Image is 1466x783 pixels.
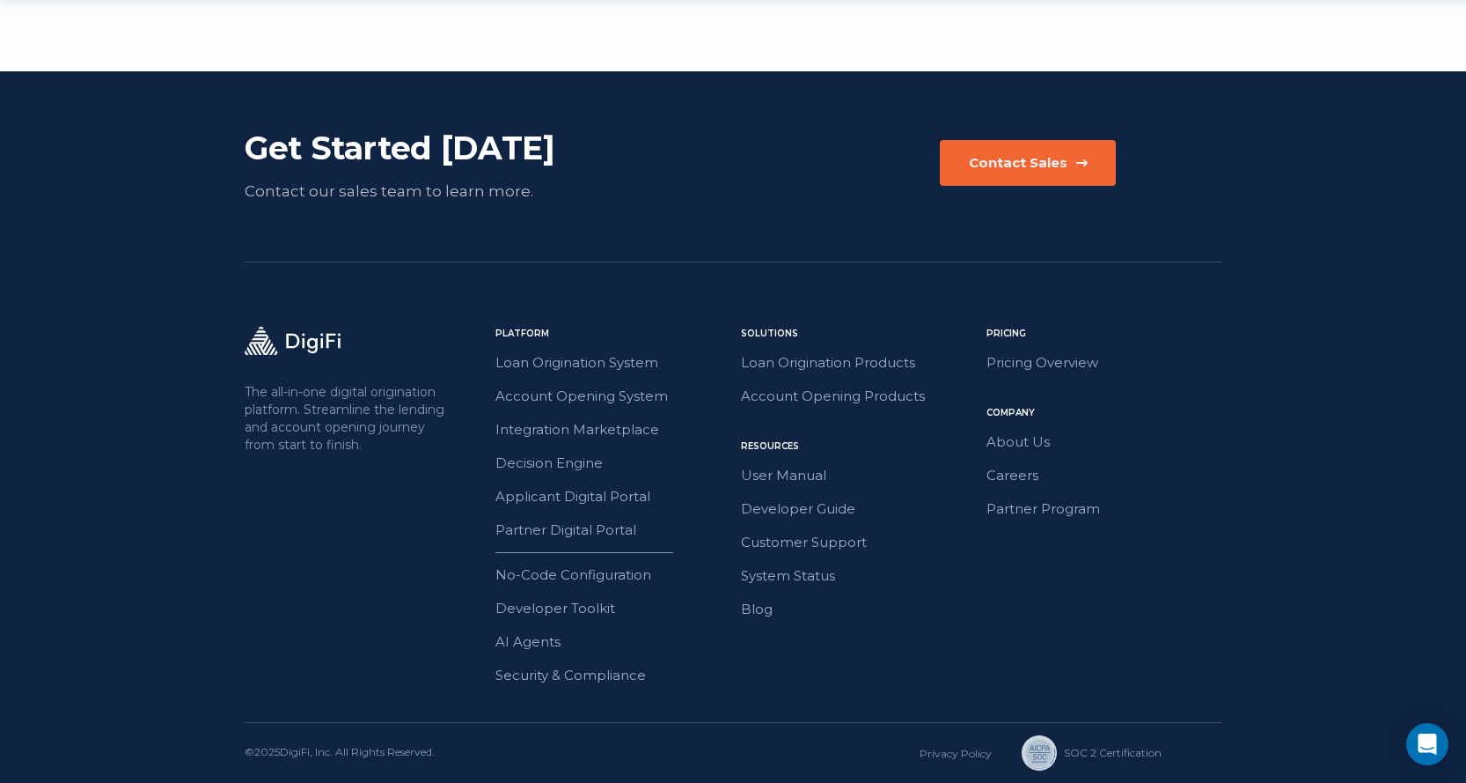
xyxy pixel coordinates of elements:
button: Contact Sales [940,140,1116,186]
a: Partner Program [986,498,1221,521]
a: Security & Compliance [495,664,730,687]
a: About Us [986,431,1221,454]
a: Privacy Policy [920,747,992,760]
a: Customer Support [741,531,976,554]
a: Developer Guide [741,498,976,521]
a: Loan Origination System [495,351,730,374]
div: Resources [741,440,976,454]
div: © 2025 DigiFi, Inc. All Rights Reserved. [245,744,435,762]
div: Contact our sales team to learn more. [245,179,636,203]
div: Get Started [DATE] [245,128,636,168]
a: Decision Engine [495,452,730,475]
a: Pricing Overview [986,351,1221,374]
a: Contact Sales [940,140,1116,203]
div: Solutions [741,327,976,341]
div: Platform [495,327,730,341]
p: The all-in-one digital origination platform. Streamline the lending and account opening journey f... [245,383,449,454]
a: Blog [741,598,976,621]
div: Contact Sales [969,154,1067,172]
div: Company [986,406,1221,420]
a: Loan Origination Products [741,351,976,374]
a: Careers [986,464,1221,487]
a: Applicant Digital Portal [495,485,730,508]
div: Pricing [986,327,1221,341]
a: Account Opening System [495,385,730,408]
a: Integration Marketplace [495,418,730,441]
div: Open Intercom Messenger [1406,723,1448,765]
a: Partner Digital Portal [495,519,730,542]
a: System Status [741,565,976,587]
a: Developer Toolkit [495,597,730,620]
a: Account Opening Products [741,385,976,408]
a: User Manual [741,464,976,487]
a: No-Code Configuration [495,564,730,587]
a: AI Agents [495,631,730,654]
div: SOC 2 Сertification [1064,745,1162,761]
a: SOC 2 Сertification [1022,735,1139,771]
